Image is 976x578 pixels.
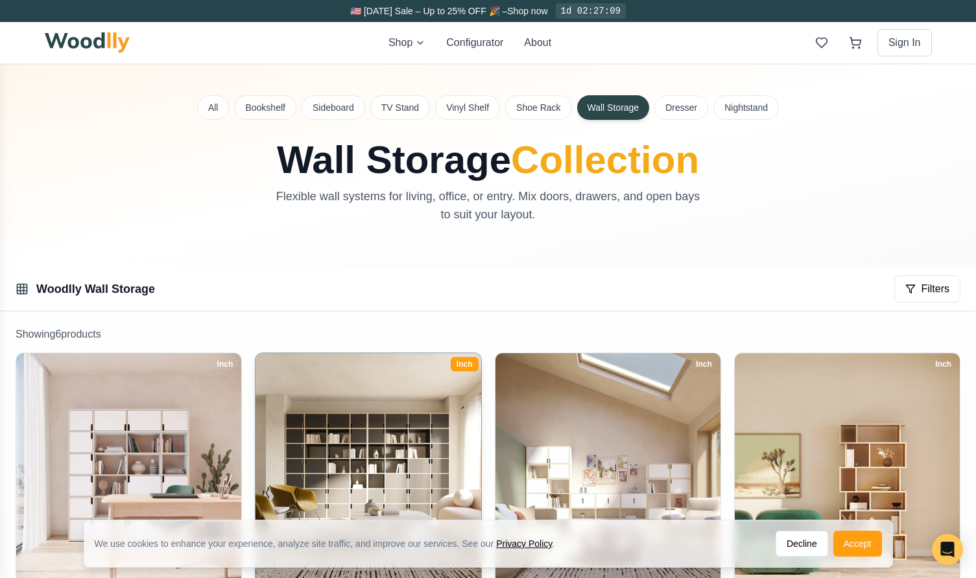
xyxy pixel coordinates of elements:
div: Open Intercom Messenger [932,534,963,565]
button: Bookshelf [234,95,296,120]
a: Woodlly Wall Storage [36,283,155,295]
div: Inch [211,357,239,371]
div: Inch [690,357,718,371]
div: We use cookies to enhance your experience, analyze site traffic, and improve our services. See our . [95,537,565,550]
button: Filters [894,275,960,303]
div: Inch [451,357,479,371]
a: Privacy Policy [496,538,552,549]
span: Filters [921,281,949,297]
img: Modern Wall Shelf Unit [495,353,720,578]
div: Inch [929,357,957,371]
a: Shop now [507,6,547,16]
button: Sideboard [302,95,365,120]
div: 1d 02:27:09 [556,3,626,19]
img: G Wall Storage Shelf [16,353,241,578]
img: Woodlly [45,32,130,53]
button: Shop [388,35,425,51]
button: Vinyl Shelf [435,95,500,120]
button: Wall Storage [577,95,650,120]
button: Dresser [654,95,708,120]
button: TV Stand [370,95,430,120]
p: Flexible wall systems for living, office, or entry. Mix doors, drawers, and open bays to suit you... [270,187,706,224]
button: All [197,95,230,120]
button: Shoe Rack [505,95,571,120]
button: About [524,35,551,51]
img: Modern Wall Storage [735,353,960,578]
button: Accept [833,531,882,557]
span: 🇺🇸 [DATE] Sale – Up to 25% OFF 🎉 – [350,6,507,16]
button: Configurator [446,35,503,51]
button: Nightstand [713,95,779,120]
h1: Wall Storage [198,141,779,179]
button: Decline [776,531,828,557]
p: Showing 6 product s [16,327,960,342]
span: Collection [511,138,699,181]
button: Sign In [877,29,932,56]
